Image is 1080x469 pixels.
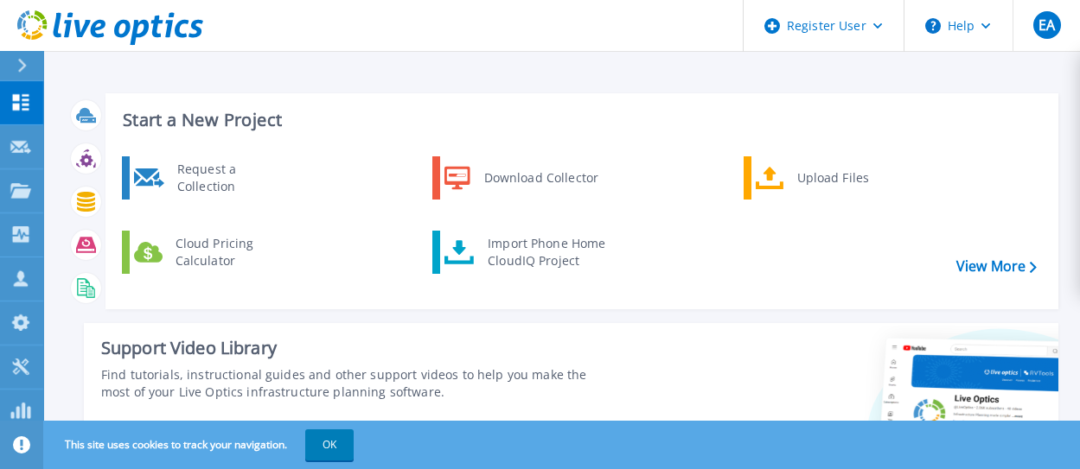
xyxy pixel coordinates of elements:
[122,231,299,274] a: Cloud Pricing Calculator
[167,235,295,269] div: Cloud Pricing Calculator
[305,429,354,460] button: OK
[169,161,295,195] div: Request a Collection
[123,111,1036,130] h3: Start a New Project
[789,161,917,195] div: Upload Files
[432,156,610,200] a: Download Collector
[122,156,299,200] a: Request a Collection
[101,366,607,401] div: Find tutorials, instructional guides and other support videos to help you make the most of your L...
[48,429,354,460] span: This site uses cookies to track your navigation.
[956,258,1037,275] a: View More
[479,235,614,269] div: Import Phone Home CloudIQ Project
[476,161,606,195] div: Download Collector
[744,156,921,200] a: Upload Files
[1038,18,1055,32] span: EA
[101,337,607,359] div: Support Video Library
